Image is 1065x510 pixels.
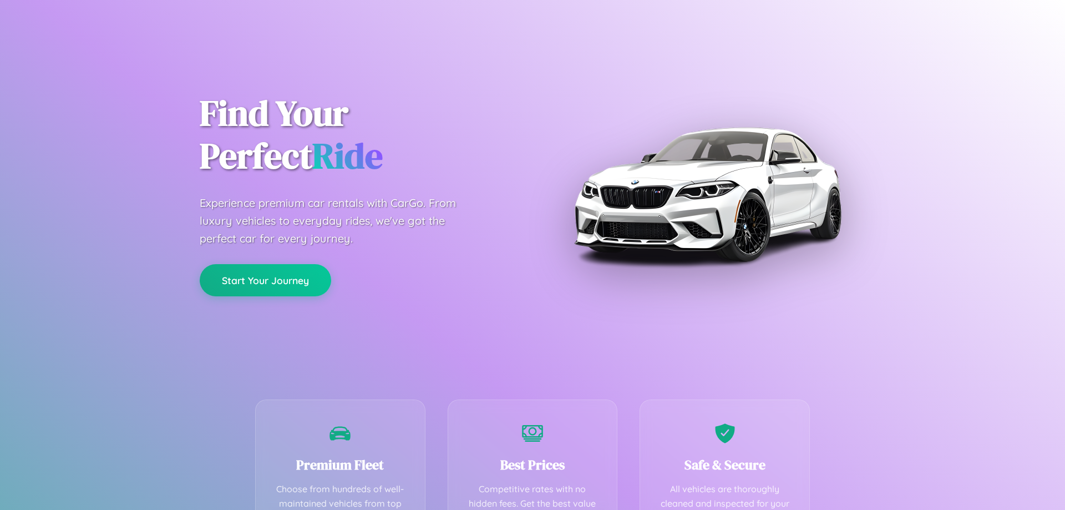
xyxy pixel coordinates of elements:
[200,194,477,248] p: Experience premium car rentals with CarGo. From luxury vehicles to everyday rides, we've got the ...
[272,456,408,474] h3: Premium Fleet
[465,456,601,474] h3: Best Prices
[200,264,331,296] button: Start Your Journey
[569,55,846,333] img: Premium BMW car rental vehicle
[657,456,793,474] h3: Safe & Secure
[200,92,516,178] h1: Find Your Perfect
[312,132,383,180] span: Ride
